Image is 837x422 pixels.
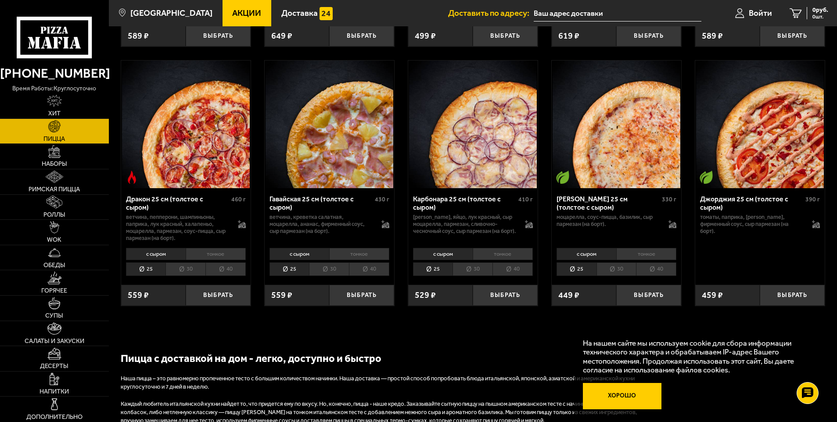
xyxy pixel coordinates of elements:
[121,61,251,188] a: Острое блюдоДракон 25 см (толстое с сыром)
[805,196,820,203] span: 390 г
[26,414,83,420] span: Дополнительно
[205,262,246,276] li: 40
[309,262,349,276] li: 30
[126,171,139,184] img: Острое блюдо
[186,248,246,260] li: тонкое
[812,7,828,13] span: 0 руб.
[42,161,67,167] span: Наборы
[48,111,61,117] span: Хит
[29,186,80,193] span: Римская пицца
[269,195,373,211] div: Гавайская 25 см (толстое с сыром)
[128,291,149,300] span: 559 ₽
[760,25,825,47] button: Выбрать
[700,171,713,184] img: Вегетарианское блюдо
[126,195,229,211] div: Дракон 25 см (толстое с сыром)
[583,383,661,409] button: Хорошо
[492,262,533,276] li: 40
[126,262,166,276] li: 25
[43,262,65,268] span: Обеды
[702,32,723,40] span: 589 ₽
[186,25,251,47] button: Выбрать
[616,248,676,260] li: тонкое
[25,338,84,344] span: Салаты и закуски
[130,9,212,17] span: [GEOGRAPHIC_DATA]
[329,25,394,47] button: Выбрать
[448,9,534,17] span: Доставить по адресу:
[557,195,660,211] div: [PERSON_NAME] 25 см (толстое с сыром)
[320,7,333,20] img: 15daf4d41897b9f0e9f617042186c801.svg
[553,61,680,188] img: Маргарита 25 см (толстое с сыром)
[269,248,329,260] li: с сыром
[40,389,69,395] span: Напитки
[583,339,811,375] p: На нашем сайте мы используем cookie для сбора информации технического характера и обрабатываем IP...
[121,375,647,391] p: Наша пицца – это равномерно пропеченное тесто с большим количеством начинки. Наша доставка — прос...
[232,9,261,17] span: Акции
[616,285,681,306] button: Выбрать
[473,285,538,306] button: Выбрать
[558,291,579,300] span: 449 ₽
[557,262,596,276] li: 25
[269,214,373,235] p: ветчина, креветка салатная, моцарелла, ананас, фирменный соус, сыр пармезан (на борт).
[700,195,803,211] div: Джорджия 25 см (толстое с сыром)
[552,61,681,188] a: Вегетарианское блюдоМаргарита 25 см (толстое с сыром)
[700,214,804,235] p: томаты, паприка, [PERSON_NAME], фирменный соус, сыр пармезан (на борт).
[329,248,389,260] li: тонкое
[453,262,492,276] li: 30
[40,363,68,369] span: Десерты
[375,196,389,203] span: 430 г
[558,32,579,40] span: 619 ₽
[128,32,149,40] span: 589 ₽
[413,248,473,260] li: с сыром
[43,212,65,218] span: Роллы
[409,61,537,188] img: Карбонара 25 см (толстое с сыром)
[413,195,516,211] div: Карбонара 25 см (толстое с сыром)
[534,5,701,21] input: Ваш адрес доставки
[695,61,825,188] a: Вегетарианское блюдоДжорджия 25 см (толстое с сыром)
[126,214,230,242] p: ветчина, пепперони, шампиньоны, паприка, лук красный, халапеньо, моцарелла, пармезан, соус-пицца,...
[271,291,292,300] span: 559 ₽
[760,285,825,306] button: Выбрать
[231,196,246,203] span: 460 г
[43,136,65,142] span: Пицца
[415,32,436,40] span: 499 ₽
[556,171,569,184] img: Вегетарианское блюдо
[413,214,517,235] p: [PERSON_NAME], яйцо, лук красный, сыр Моцарелла, пармезан, сливочно-чесночный соус, сыр пармезан ...
[557,248,616,260] li: с сыром
[265,61,394,188] a: Гавайская 25 см (толстое с сыром)
[473,248,533,260] li: тонкое
[271,32,292,40] span: 649 ₽
[329,285,394,306] button: Выбрать
[408,61,538,188] a: Карбонара 25 см (толстое с сыром)
[415,291,436,300] span: 529 ₽
[812,14,828,19] span: 0 шт.
[616,25,681,47] button: Выбрать
[557,214,660,228] p: моцарелла, соус-пицца, базилик, сыр пармезан (на борт).
[636,262,676,276] li: 40
[518,196,533,203] span: 410 г
[473,25,538,47] button: Выбрать
[47,237,61,243] span: WOK
[749,9,772,17] span: Войти
[186,285,251,306] button: Выбрать
[269,262,309,276] li: 25
[122,61,250,188] img: Дракон 25 см (толстое с сыром)
[702,291,723,300] span: 459 ₽
[349,262,389,276] li: 40
[266,61,393,188] img: Гавайская 25 см (толстое с сыром)
[596,262,636,276] li: 30
[126,248,186,260] li: с сыром
[662,196,676,203] span: 330 г
[121,351,647,366] h2: Пицца с доставкой на дом - легко, доступно и быстро
[41,288,67,294] span: Горячее
[45,313,63,319] span: Супы
[165,262,205,276] li: 30
[281,9,318,17] span: Доставка
[696,61,824,188] img: Джорджия 25 см (толстое с сыром)
[413,262,453,276] li: 25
